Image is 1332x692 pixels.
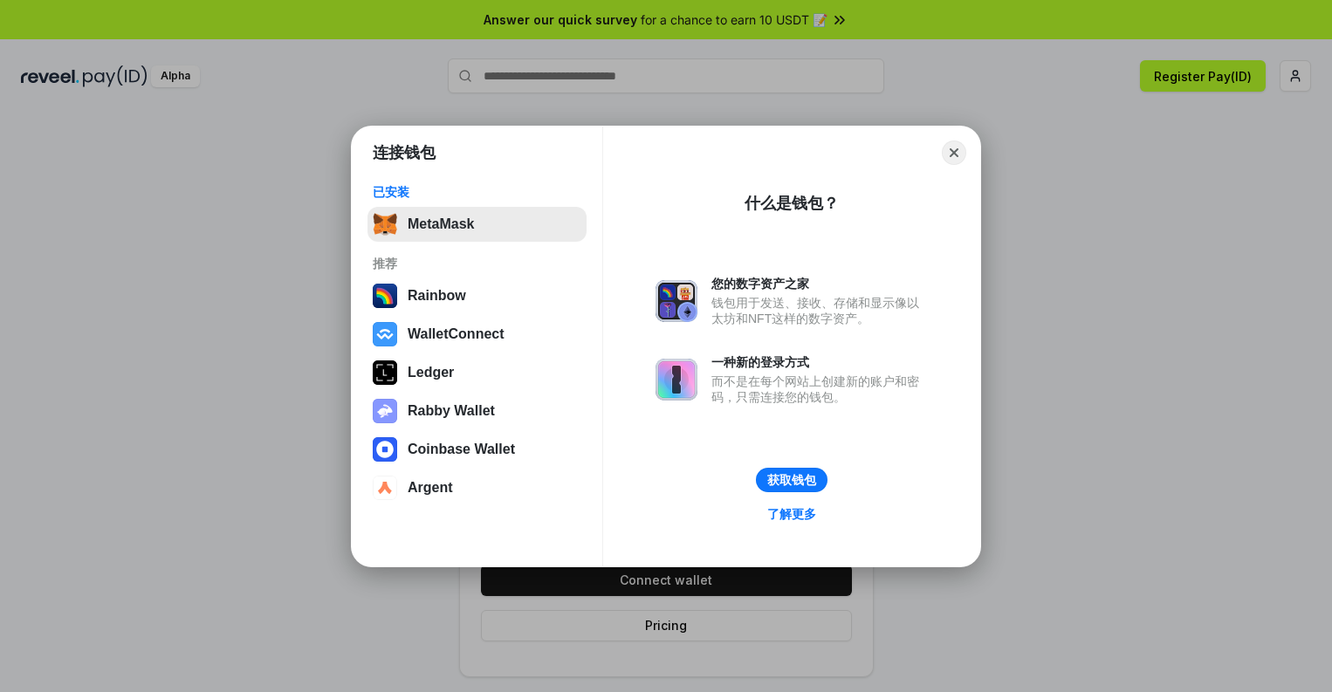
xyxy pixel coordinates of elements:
button: Ledger [367,355,587,390]
button: Rabby Wallet [367,394,587,428]
a: 了解更多 [757,503,827,525]
div: Ledger [408,365,454,380]
button: Coinbase Wallet [367,432,587,467]
img: svg+xml,%3Csvg%20fill%3D%22none%22%20height%3D%2233%22%20viewBox%3D%220%200%2035%2033%22%20width%... [373,212,397,236]
div: 了解更多 [767,506,816,522]
img: svg+xml,%3Csvg%20xmlns%3D%22http%3A%2F%2Fwww.w3.org%2F2000%2Fsvg%22%20width%3D%2228%22%20height%3... [373,360,397,385]
div: 已安装 [373,184,581,200]
button: Close [942,140,966,165]
img: svg+xml,%3Csvg%20width%3D%22120%22%20height%3D%22120%22%20viewBox%3D%220%200%20120%20120%22%20fil... [373,284,397,308]
button: WalletConnect [367,317,587,352]
img: svg+xml,%3Csvg%20width%3D%2228%22%20height%3D%2228%22%20viewBox%3D%220%200%2028%2028%22%20fill%3D... [373,322,397,346]
button: MetaMask [367,207,587,242]
div: 您的数字资产之家 [711,276,928,291]
img: svg+xml,%3Csvg%20xmlns%3D%22http%3A%2F%2Fwww.w3.org%2F2000%2Fsvg%22%20fill%3D%22none%22%20viewBox... [656,280,697,322]
button: Rainbow [367,278,587,313]
div: Argent [408,480,453,496]
div: MetaMask [408,216,474,232]
img: svg+xml,%3Csvg%20xmlns%3D%22http%3A%2F%2Fwww.w3.org%2F2000%2Fsvg%22%20fill%3D%22none%22%20viewBox... [656,359,697,401]
div: WalletConnect [408,326,505,342]
div: Rainbow [408,288,466,304]
div: Coinbase Wallet [408,442,515,457]
img: svg+xml,%3Csvg%20xmlns%3D%22http%3A%2F%2Fwww.w3.org%2F2000%2Fsvg%22%20fill%3D%22none%22%20viewBox... [373,399,397,423]
button: 获取钱包 [756,468,827,492]
div: 而不是在每个网站上创建新的账户和密码，只需连接您的钱包。 [711,373,928,405]
div: 推荐 [373,256,581,271]
div: 一种新的登录方式 [711,354,928,370]
button: Argent [367,470,587,505]
div: Rabby Wallet [408,403,495,419]
img: svg+xml,%3Csvg%20width%3D%2228%22%20height%3D%2228%22%20viewBox%3D%220%200%2028%2028%22%20fill%3D... [373,437,397,462]
div: 获取钱包 [767,472,816,488]
div: 钱包用于发送、接收、存储和显示像以太坊和NFT这样的数字资产。 [711,295,928,326]
h1: 连接钱包 [373,142,436,163]
div: 什么是钱包？ [745,193,839,214]
img: svg+xml,%3Csvg%20width%3D%2228%22%20height%3D%2228%22%20viewBox%3D%220%200%2028%2028%22%20fill%3D... [373,476,397,500]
